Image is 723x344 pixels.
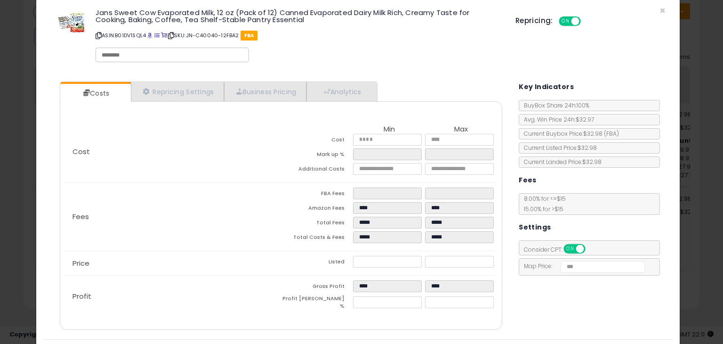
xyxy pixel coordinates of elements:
span: ( FBA ) [604,130,619,138]
th: Min [353,125,425,134]
span: OFF [579,17,594,25]
td: Cost [281,134,353,148]
img: 519KZzN-cML._SL60_.jpg [57,9,86,37]
td: Listed [281,256,353,270]
span: FBA [241,31,258,41]
span: × [659,4,666,17]
th: Max [425,125,497,134]
p: ASIN: B01DV1SQL4 | SKU: JN-C40040-12FBA2 [96,28,501,43]
p: Price [65,260,281,267]
td: FBA Fees [281,188,353,202]
a: Your listing only [161,32,166,39]
h5: Fees [519,174,537,186]
a: Business Pricing [224,82,306,101]
td: Additional Costs [281,163,353,178]
span: Current Buybox Price: [519,130,619,138]
span: Current Listed Price: $32.98 [519,144,597,152]
a: BuyBox page [147,32,153,39]
h5: Repricing: [515,17,553,25]
span: ON [560,17,571,25]
td: Gross Profit [281,280,353,295]
span: 15.00 % for > $15 [519,205,563,213]
span: OFF [584,245,599,253]
td: Total Costs & Fees [281,231,353,246]
p: Profit [65,293,281,300]
span: ON [564,245,576,253]
h5: Settings [519,221,551,233]
span: BuyBox Share 24h: 100% [519,101,589,109]
td: Profit [PERSON_NAME] % [281,295,353,312]
p: Fees [65,213,281,221]
span: Avg. Win Price 24h: $32.97 [519,115,594,123]
td: Total Fees [281,217,353,231]
p: Cost [65,148,281,156]
a: Costs [60,84,130,103]
span: 8.00 % for <= $15 [519,195,566,213]
td: Amazon Fees [281,202,353,217]
h5: Key Indicators [519,81,574,93]
a: All offer listings [154,32,160,39]
span: Map Price: [519,262,645,270]
span: Current Landed Price: $32.98 [519,158,602,166]
td: Mark up % [281,148,353,163]
a: Analytics [306,82,376,101]
span: Consider CPT: [519,246,598,254]
a: Repricing Settings [131,82,224,101]
h3: Jans Sweet Cow Evaporated Milk, 12 oz (Pack of 12) Canned Evaporated Dairy Milk Rich, Creamy Tast... [96,9,501,23]
span: $32.98 [583,130,619,138]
